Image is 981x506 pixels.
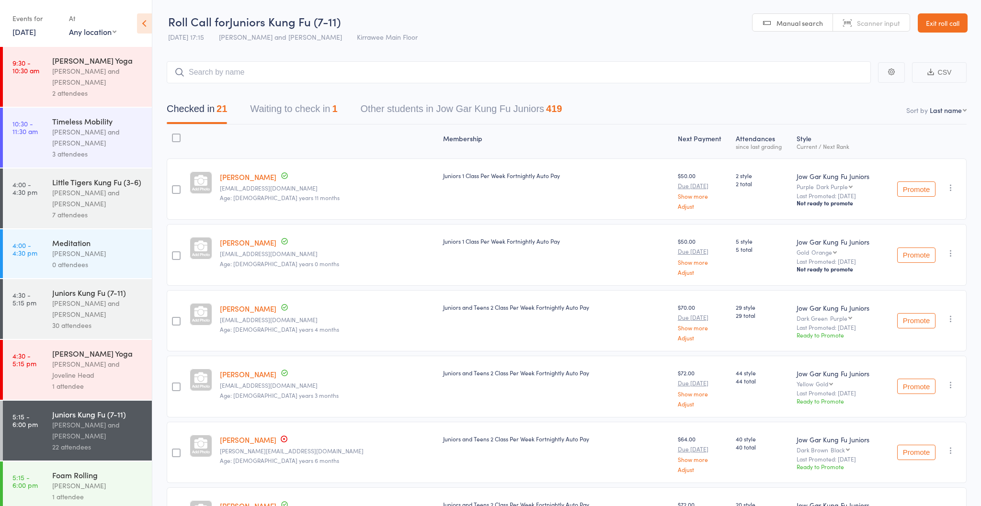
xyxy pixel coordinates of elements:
div: Events for [12,11,59,26]
time: 4:30 - 5:15 pm [12,291,36,306]
button: CSV [912,62,967,83]
div: [PERSON_NAME] and [PERSON_NAME] [52,126,144,148]
div: Dark Green [797,315,880,321]
button: Promote [897,313,935,328]
button: Promote [897,247,935,263]
button: Waiting to check in1 [250,99,337,124]
div: [PERSON_NAME] and [PERSON_NAME] [52,298,144,320]
div: [PERSON_NAME] Yoga [52,348,144,359]
div: Black [831,447,845,453]
div: Jow Gar Kung Fu Juniors [797,369,880,378]
div: 1 attendee [52,381,144,392]
div: Atten­dances [732,129,793,154]
div: Dark Brown [797,447,880,453]
a: Show more [678,193,728,199]
span: 40 style [736,435,789,443]
div: [PERSON_NAME] [52,480,144,491]
div: Purple [797,183,880,190]
div: [PERSON_NAME] [52,248,144,259]
div: Juniors Kung Fu (7-11) [52,287,144,298]
div: since last grading [736,143,789,149]
a: Adjust [678,335,728,341]
div: [PERSON_NAME] and [PERSON_NAME] [52,66,144,88]
span: 2 style [736,171,789,180]
span: [DATE] 17:15 [168,32,204,42]
a: 4:30 -5:15 pmJuniors Kung Fu (7-11)[PERSON_NAME] and [PERSON_NAME]30 attendees [3,279,152,339]
div: Dark Purple [816,183,848,190]
div: Current / Next Rank [797,143,880,149]
div: Not ready to promote [797,199,880,207]
div: Gold [797,249,880,255]
span: 29 style [736,303,789,311]
a: 10:30 -11:30 amTimeless Mobility[PERSON_NAME] and [PERSON_NAME]3 attendees [3,108,152,168]
a: Show more [678,456,728,462]
a: Adjust [678,466,728,472]
div: 22 attendees [52,441,144,452]
div: Foam Rolling [52,470,144,480]
div: Ready to Promote [797,462,880,471]
a: Show more [678,391,728,397]
div: [PERSON_NAME] and [PERSON_NAME] [52,419,144,441]
span: Juniors Kung Fu (7-11) [229,13,341,29]
div: Next Payment [674,129,732,154]
small: Due [DATE] [678,182,728,189]
button: Promote [897,445,935,460]
time: 5:15 - 6:00 pm [12,413,38,428]
div: Jow Gar Kung Fu Juniors [797,435,880,444]
small: Last Promoted: [DATE] [797,258,880,265]
span: Age: [DEMOGRAPHIC_DATA] years 0 months [220,259,339,268]
small: veefieldz@hotmail.com [220,382,435,389]
small: evbukalan@gmail.com [220,250,435,257]
div: Juniors and Teens 2 Class Per Week Fortnightly Auto Pay [443,303,670,311]
button: Checked in21 [167,99,227,124]
span: Scanner input [857,18,900,28]
a: 9:30 -10:30 am[PERSON_NAME] Yoga[PERSON_NAME] and [PERSON_NAME]2 attendees [3,47,152,107]
small: Last Promoted: [DATE] [797,324,880,331]
a: [PERSON_NAME] [220,304,276,314]
div: 3 attendees [52,148,144,159]
div: [PERSON_NAME] Yoga [52,55,144,66]
small: Due [DATE] [678,314,728,321]
small: jamieadowling@gmail.com [220,316,435,323]
div: Juniors and Teens 2 Class Per Week Fortnightly Auto Pay [443,435,670,443]
small: john.lupa@gmail.com [220,448,435,454]
time: 5:15 - 6:00 pm [12,473,38,489]
a: [PERSON_NAME] [220,435,276,445]
a: [DATE] [12,26,36,37]
button: Promote [897,379,935,394]
time: 9:30 - 10:30 am [12,59,39,74]
span: Age: [DEMOGRAPHIC_DATA] years 6 months [220,456,339,464]
div: 2 attendees [52,88,144,99]
div: Purple [830,315,847,321]
div: $72.00 [678,369,728,406]
a: 5:15 -6:00 pmJuniors Kung Fu (7-11)[PERSON_NAME] and [PERSON_NAME]22 attendees [3,401,152,461]
div: [PERSON_NAME] and Joveline Head [52,359,144,381]
small: Last Promoted: [DATE] [797,390,880,396]
small: Last Promoted: [DATE] [797,192,880,199]
div: $50.00 [678,171,728,209]
a: 4:00 -4:30 pmMeditation[PERSON_NAME]0 attendees [3,229,152,278]
div: Not ready to promote [797,265,880,273]
a: 4:30 -5:15 pm[PERSON_NAME] Yoga[PERSON_NAME] and Joveline Head1 attendee [3,340,152,400]
span: 29 total [736,311,789,319]
div: 1 [332,103,337,114]
div: 21 [217,103,227,114]
div: 30 attendees [52,320,144,331]
a: Show more [678,325,728,331]
time: 4:00 - 4:30 pm [12,180,37,196]
div: 1 attendee [52,491,144,502]
div: Membership [439,129,674,154]
a: 4:00 -4:30 pmLittle Tigers Kung Fu (3-6)[PERSON_NAME] and [PERSON_NAME]7 attendees [3,169,152,228]
div: Gold [816,381,828,387]
span: 5 style [736,237,789,245]
div: 7 attendees [52,209,144,220]
div: Juniors and Teens 2 Class Per Week Fortnightly Auto Pay [443,369,670,377]
span: Age: [DEMOGRAPHIC_DATA] years 4 months [220,325,339,333]
time: 10:30 - 11:30 am [12,120,38,135]
div: Jow Gar Kung Fu Juniors [797,171,880,181]
div: 0 attendees [52,259,144,270]
time: 4:00 - 4:30 pm [12,241,37,257]
div: Ready to Promote [797,331,880,339]
div: $50.00 [678,237,728,275]
div: Ready to Promote [797,397,880,405]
